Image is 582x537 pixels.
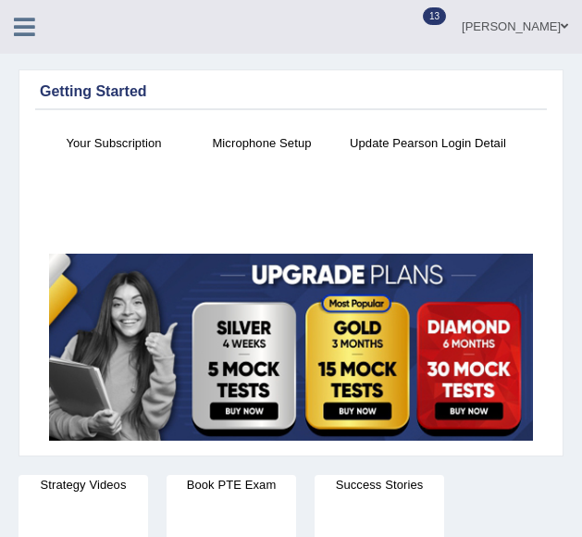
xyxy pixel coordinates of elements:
[423,7,446,25] span: 13
[49,133,179,153] h4: Your Subscription
[49,254,533,441] img: small5.jpg
[345,133,511,153] h4: Update Pearson Login Detail
[40,81,542,103] div: Getting Started
[315,475,444,494] h4: Success Stories
[197,133,327,153] h4: Microphone Setup
[19,475,148,494] h4: Strategy Videos
[167,475,296,494] h4: Book PTE Exam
